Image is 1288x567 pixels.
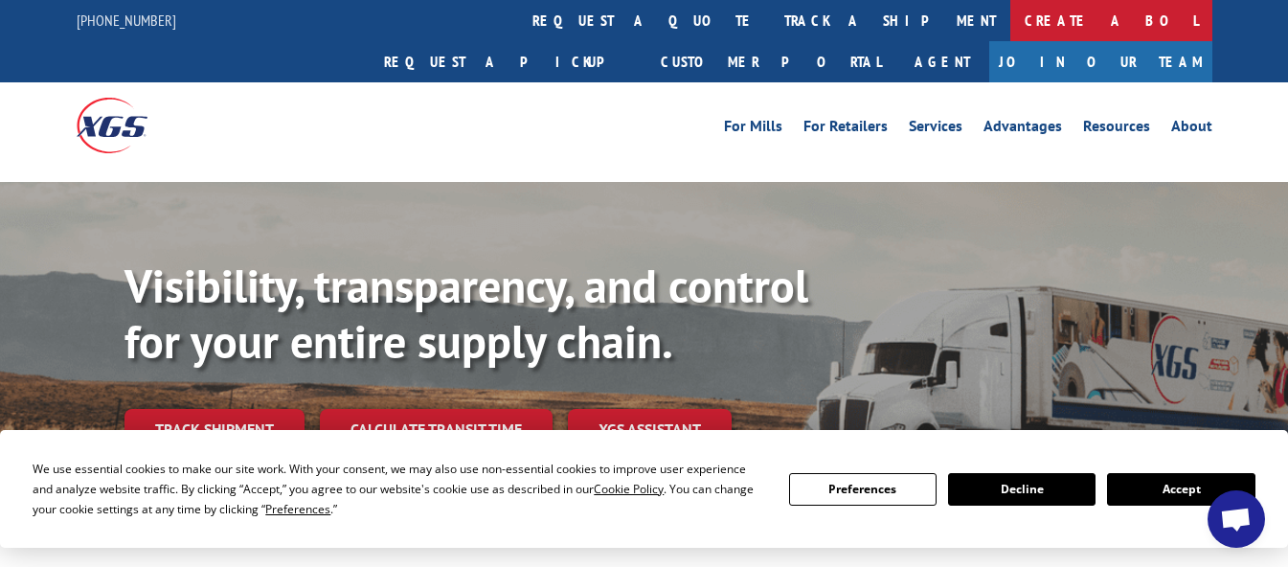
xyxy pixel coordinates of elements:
span: Cookie Policy [594,481,664,497]
a: Join Our Team [989,41,1212,82]
span: Preferences [265,501,330,517]
a: Track shipment [124,409,305,449]
div: Open chat [1208,490,1265,548]
button: Preferences [789,473,937,506]
a: Advantages [983,119,1062,140]
button: Decline [948,473,1096,506]
a: Agent [895,41,989,82]
a: For Retailers [803,119,888,140]
a: For Mills [724,119,782,140]
a: Services [909,119,962,140]
a: XGS ASSISTANT [568,409,732,450]
a: Resources [1083,119,1150,140]
b: Visibility, transparency, and control for your entire supply chain. [124,256,808,371]
a: Customer Portal [646,41,895,82]
a: [PHONE_NUMBER] [77,11,176,30]
button: Accept [1107,473,1254,506]
a: Calculate transit time [320,409,553,450]
a: About [1171,119,1212,140]
div: We use essential cookies to make our site work. With your consent, we may also use non-essential ... [33,459,765,519]
a: Request a pickup [370,41,646,82]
